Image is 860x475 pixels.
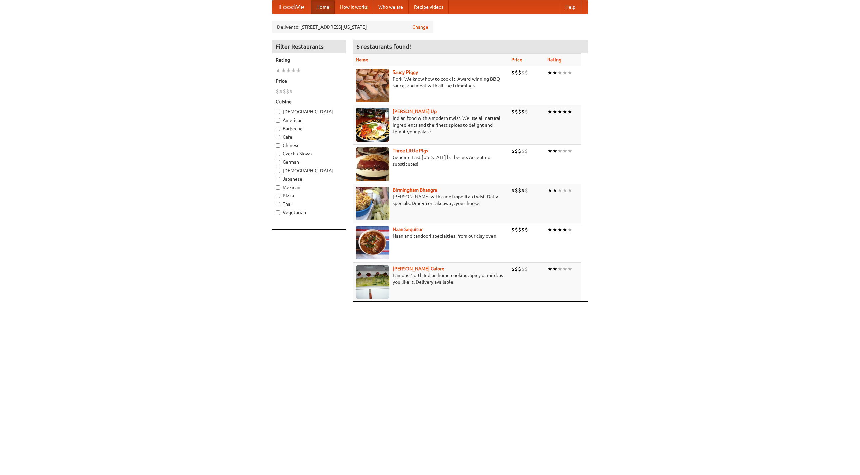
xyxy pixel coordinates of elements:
[562,265,567,273] li: ★
[525,108,528,115] li: $
[560,0,581,14] a: Help
[356,272,506,285] p: Famous North Indian home cooking. Spicy or mild, as you like it. Delivery available.
[515,108,518,115] li: $
[562,108,567,115] li: ★
[356,57,368,62] a: Name
[356,115,506,135] p: Indian food with a modern twist. We use all-natural ingredients and the finest spices to delight ...
[276,167,342,174] label: [DEMOGRAPHIC_DATA]
[521,226,525,233] li: $
[557,226,562,233] li: ★
[547,226,552,233] li: ★
[291,67,296,74] li: ★
[511,108,515,115] li: $
[518,226,521,233] li: $
[567,226,572,233] li: ★
[552,147,557,155] li: ★
[335,0,373,14] a: How it works
[276,67,281,74] li: ★
[356,265,389,299] img: currygalore.jpg
[286,67,291,74] li: ★
[356,233,506,239] p: Naan and tandoori specialties, from our clay oven.
[276,159,342,165] label: German
[276,125,342,132] label: Barbecue
[296,67,301,74] li: ★
[412,23,428,30] a: Change
[276,177,280,181] input: Japanese
[356,193,506,207] p: [PERSON_NAME] with a metropolitan twist. Daily specials. Dine-in or takeaway, you choose.
[276,57,342,63] h5: Rating
[276,88,279,95] li: $
[515,187,518,194] li: $
[393,266,444,271] a: [PERSON_NAME] Galore
[557,69,562,76] li: ★
[562,147,567,155] li: ★
[356,69,389,102] img: saucy.jpg
[408,0,449,14] a: Recipe videos
[552,69,557,76] li: ★
[281,67,286,74] li: ★
[515,226,518,233] li: $
[547,69,552,76] li: ★
[511,147,515,155] li: $
[511,187,515,194] li: $
[276,160,280,164] input: German
[276,194,280,198] input: Pizza
[393,227,423,232] a: Naan Sequitur
[547,187,552,194] li: ★
[276,78,342,84] h5: Price
[356,187,389,220] img: bhangra.jpg
[562,187,567,194] li: ★
[276,169,280,173] input: [DEMOGRAPHIC_DATA]
[547,147,552,155] li: ★
[276,192,342,199] label: Pizza
[272,40,346,53] h4: Filter Restaurants
[518,187,521,194] li: $
[356,108,389,142] img: curryup.jpg
[511,57,522,62] a: Price
[272,0,311,14] a: FoodMe
[276,184,342,191] label: Mexican
[547,57,561,62] a: Rating
[562,69,567,76] li: ★
[511,226,515,233] li: $
[567,147,572,155] li: ★
[518,147,521,155] li: $
[567,108,572,115] li: ★
[393,187,437,193] a: Birmingham Bhangra
[393,69,418,75] b: Saucy Piggy
[521,108,525,115] li: $
[393,148,428,153] a: Three Little Pigs
[521,69,525,76] li: $
[356,147,389,181] img: littlepigs.jpg
[276,127,280,131] input: Barbecue
[547,265,552,273] li: ★
[279,88,283,95] li: $
[518,108,521,115] li: $
[567,69,572,76] li: ★
[521,187,525,194] li: $
[276,110,280,114] input: [DEMOGRAPHIC_DATA]
[289,88,293,95] li: $
[276,210,280,215] input: Vegetarian
[552,265,557,273] li: ★
[557,108,562,115] li: ★
[276,108,342,115] label: [DEMOGRAPHIC_DATA]
[311,0,335,14] a: Home
[356,226,389,259] img: naansequitur.jpg
[552,108,557,115] li: ★
[567,265,572,273] li: ★
[525,226,528,233] li: $
[557,147,562,155] li: ★
[525,187,528,194] li: $
[276,201,342,207] label: Thai
[272,21,433,33] div: Deliver to: [STREET_ADDRESS][US_STATE]
[276,202,280,206] input: Thai
[525,69,528,76] li: $
[276,98,342,105] h5: Cuisine
[276,185,280,190] input: Mexican
[276,176,342,182] label: Japanese
[276,134,342,140] label: Cafe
